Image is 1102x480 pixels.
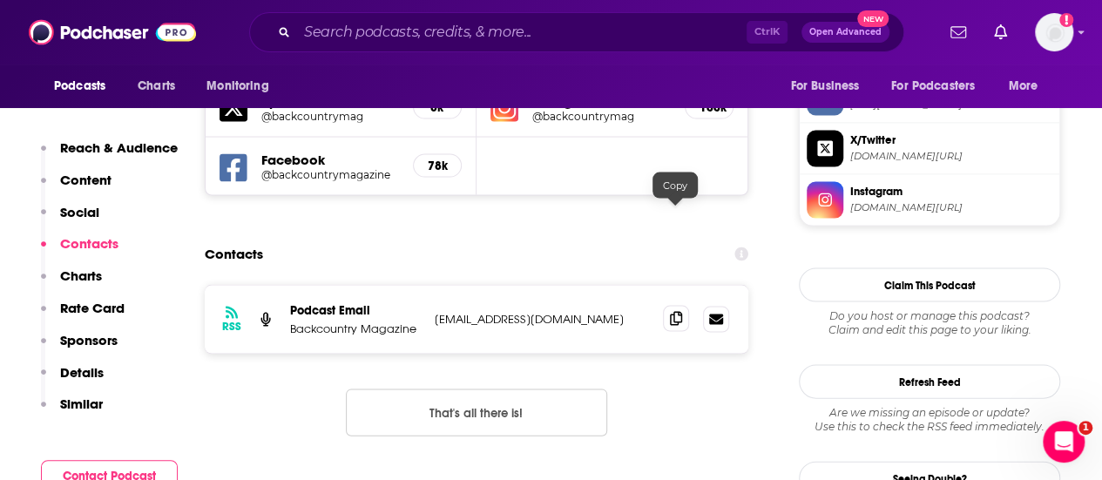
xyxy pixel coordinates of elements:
[747,21,788,44] span: Ctrl K
[222,320,241,334] h3: RSS
[1043,421,1085,463] iframe: Intercom live chat
[60,172,112,188] p: Content
[29,16,196,49] img: Podchaser - Follow, Share and Rate Podcasts
[41,364,104,396] button: Details
[790,74,859,98] span: For Business
[126,70,186,103] a: Charts
[799,365,1060,399] button: Refresh Feed
[807,131,1052,167] a: X/Twitter[DOMAIN_NAME][URL]
[799,309,1060,337] div: Claim and edit this page to your liking.
[54,74,105,98] span: Podcasts
[850,150,1052,163] span: twitter.com/backcountrymag
[1059,13,1073,27] svg: Add a profile image
[799,309,1060,323] span: Do you host or manage this podcast?
[1035,13,1073,51] span: Logged in as LBraverman
[891,74,975,98] span: For Podcasters
[807,182,1052,219] a: Instagram[DOMAIN_NAME][URL]
[205,238,263,271] h2: Contacts
[60,139,178,156] p: Reach & Audience
[1035,13,1073,51] img: User Profile
[41,332,118,364] button: Sponsors
[857,10,889,27] span: New
[987,17,1014,47] a: Show notifications dropdown
[290,321,421,336] p: Backcountry Magazine
[41,300,125,332] button: Rate Card
[249,12,904,52] div: Search podcasts, credits, & more...
[778,70,881,103] button: open menu
[801,22,889,43] button: Open AdvancedNew
[290,303,421,318] p: Podcast Email
[997,70,1060,103] button: open menu
[42,70,128,103] button: open menu
[194,70,291,103] button: open menu
[41,139,178,172] button: Reach & Audience
[60,395,103,412] p: Similar
[880,70,1000,103] button: open menu
[1035,13,1073,51] button: Show profile menu
[1009,74,1038,98] span: More
[850,201,1052,214] span: instagram.com/backcountrymag
[809,28,882,37] span: Open Advanced
[532,110,671,123] a: @backcountrymag
[60,204,99,220] p: Social
[41,172,112,204] button: Content
[850,184,1052,199] span: Instagram
[799,406,1060,434] div: Are we missing an episode or update? Use this to check the RSS feed immediately.
[60,332,118,348] p: Sponsors
[41,267,102,300] button: Charts
[206,74,268,98] span: Monitoring
[60,235,118,252] p: Contacts
[261,110,399,123] a: @backcountrymag
[297,18,747,46] input: Search podcasts, credits, & more...
[850,132,1052,148] span: X/Twitter
[41,204,99,236] button: Social
[799,268,1060,302] button: Claim This Podcast
[943,17,973,47] a: Show notifications dropdown
[41,235,118,267] button: Contacts
[60,364,104,381] p: Details
[138,74,175,98] span: Charts
[346,389,607,436] button: Nothing here.
[435,312,649,327] p: [EMAIL_ADDRESS][DOMAIN_NAME]
[428,159,447,173] h5: 78k
[60,300,125,316] p: Rate Card
[261,168,399,181] a: @backcountrymagazine
[41,395,103,428] button: Similar
[1078,421,1092,435] span: 1
[261,152,399,168] h5: Facebook
[60,267,102,284] p: Charts
[652,172,698,199] div: Copy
